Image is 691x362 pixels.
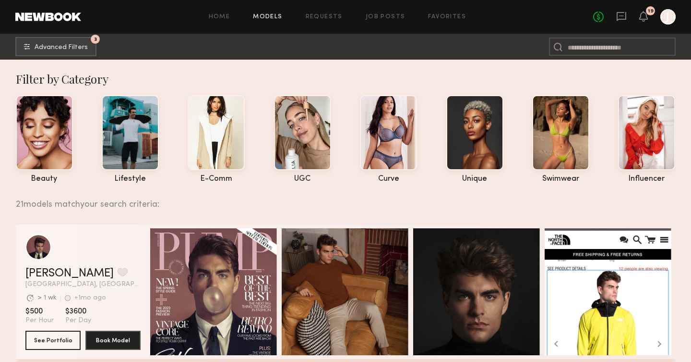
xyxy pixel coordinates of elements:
div: influencer [618,175,675,183]
div: Filter by Category [16,71,676,87]
a: [PERSON_NAME] [25,268,114,279]
span: [GEOGRAPHIC_DATA], [GEOGRAPHIC_DATA] [25,281,141,288]
a: Models [253,14,282,20]
div: swimwear [532,175,589,183]
div: +1mo ago [74,295,106,301]
button: 3Advanced Filters [15,37,96,56]
button: See Portfolio [25,331,81,350]
div: unique [446,175,503,183]
div: curve [360,175,417,183]
div: e-comm [188,175,245,183]
a: Requests [306,14,343,20]
div: lifestyle [102,175,159,183]
a: Favorites [428,14,466,20]
a: J [660,9,676,25]
div: > 1 wk [37,295,57,301]
a: Home [209,14,230,20]
a: Job Posts [366,14,405,20]
div: UGC [274,175,331,183]
span: Advanced Filters [35,44,88,51]
div: beauty [16,175,73,183]
div: 19 [648,9,654,14]
span: Per Hour [25,316,54,325]
span: 3 [94,37,97,41]
span: $3600 [65,307,91,316]
div: 21 models match your search criteria: [16,189,668,209]
span: Per Day [65,316,91,325]
span: $500 [25,307,54,316]
button: Book Model [85,331,141,350]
